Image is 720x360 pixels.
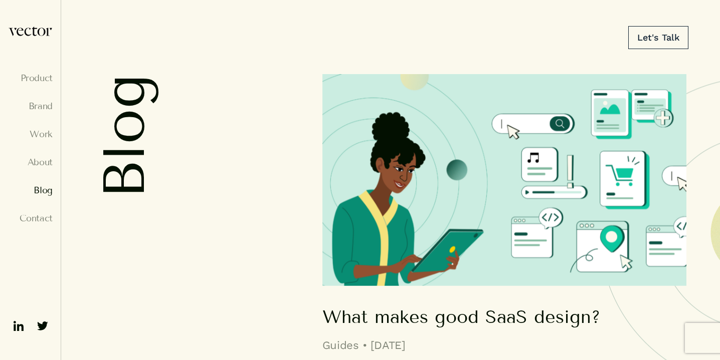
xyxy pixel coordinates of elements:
a: Brand [8,101,53,111]
img: What is good SaaS design? [322,74,686,286]
a: About [8,157,53,167]
em: Guides • [DATE] [322,340,405,351]
a: Product [8,73,53,83]
a: Contact [8,213,53,223]
a: Blog [8,185,53,195]
img: ico-linkedin [11,318,27,334]
a: Work [8,129,53,139]
h2: Blog [91,74,181,199]
a: What is good SaaS design? What makes good SaaS design? Guides • [DATE] [322,74,686,352]
a: Let's Talk [628,26,688,49]
img: ico-twitter-fill [35,318,51,334]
